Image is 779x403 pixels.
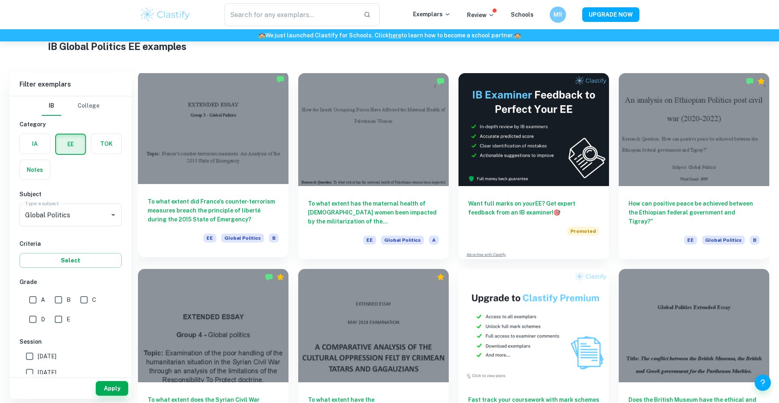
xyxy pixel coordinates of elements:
[148,197,279,224] h6: To what extent did France's counter-terrorism measures breach the principle of liberté during the...
[276,273,284,281] div: Premium
[91,134,121,154] button: TOK
[203,234,216,243] span: EE
[224,3,357,26] input: Search for any exemplars...
[2,31,777,40] h6: We just launched Clastify for Schools. Click to learn how to become a school partner.
[20,134,50,154] button: IA
[38,352,56,361] span: [DATE]
[755,375,771,391] button: Help and Feedback
[10,73,131,96] h6: Filter exemplars
[468,199,599,217] h6: Want full marks on your EE ? Get expert feedback from an IB examiner!
[628,199,760,226] h6: How can positive peace be achieved between the Ethiopian federal government and Tigray?”
[108,209,119,221] button: Open
[702,236,745,245] span: Global Politics
[92,295,96,304] span: C
[56,134,85,154] button: EE
[550,6,566,23] button: MR
[746,77,754,85] img: Marked
[619,73,769,259] a: How can positive peace be achieved between the Ethiopian federal government and Tigray?”EEGlobal ...
[381,236,424,245] span: Global Politics
[276,75,284,83] img: Marked
[413,10,451,19] p: Exemplars
[750,236,760,245] span: B
[567,227,599,236] span: Promoted
[20,160,50,180] button: Notes
[514,32,521,39] span: 🏫
[67,315,70,324] span: E
[437,273,445,281] div: Premium
[389,32,401,39] a: here
[48,39,732,54] h1: IB Global Politics EE examples
[258,32,265,39] span: 🏫
[19,190,122,199] h6: Subject
[582,7,639,22] button: UPGRADE NOW
[221,234,264,243] span: Global Politics
[684,236,697,245] span: EE
[138,73,288,259] a: To what extent did France's counter-terrorism measures breach the principle of liberté during the...
[96,381,128,396] button: Apply
[553,10,563,19] h6: MR
[41,315,45,324] span: D
[511,11,534,18] a: Schools
[19,253,122,268] button: Select
[467,11,495,19] p: Review
[77,96,99,116] button: College
[757,77,765,85] div: Premium
[41,295,45,304] span: A
[553,209,560,216] span: 🎯
[458,269,609,382] img: Thumbnail
[265,273,273,281] img: Marked
[140,6,191,23] img: Clastify logo
[19,277,122,286] h6: Grade
[458,73,609,186] img: Thumbnail
[298,73,449,259] a: To what extent has the maternal health of [DEMOGRAPHIC_DATA] women been impacted by the militariz...
[458,73,609,259] a: Want full marks on yourEE? Get expert feedback from an IB examiner!PromotedAdvertise with Clastify
[67,295,71,304] span: B
[308,199,439,226] h6: To what extent has the maternal health of [DEMOGRAPHIC_DATA] women been impacted by the militariz...
[19,239,122,248] h6: Criteria
[42,96,61,116] button: IB
[363,236,376,245] span: EE
[38,368,56,377] span: [DATE]
[42,96,99,116] div: Filter type choice
[19,120,122,129] h6: Category
[429,236,439,245] span: A
[467,252,506,258] a: Advertise with Clastify
[437,77,445,85] img: Marked
[19,337,122,346] h6: Session
[25,200,59,207] label: Type a subject
[269,234,279,243] span: B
